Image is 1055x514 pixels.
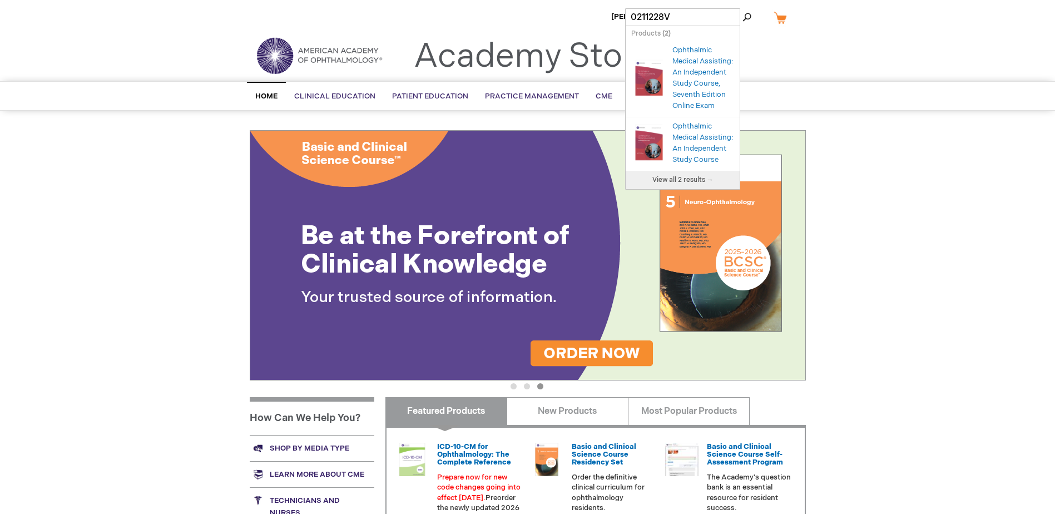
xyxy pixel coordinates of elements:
input: Name, # or keyword [625,8,740,26]
a: Ophthalmic Medical Assisting: An Independent Study Course [672,122,733,164]
span: Patient Education [392,92,468,101]
h1: How Can We Help You? [250,397,374,435]
font: Prepare now for new code changes going into effect [DATE]. [437,473,521,502]
button: 3 of 3 [537,383,543,389]
a: Featured Products [385,397,507,425]
a: Basic and Clinical Science Course Residency Set [572,442,636,467]
span: Search [714,6,756,28]
span: Practice Management [485,92,579,101]
span: Clinical Education [294,92,375,101]
a: Academy Store [414,37,653,77]
a: Ophthalmic Medical Assisting: An Independent Study Course [631,120,672,168]
img: bcscself_20.jpg [665,443,699,476]
span: Products [631,29,661,38]
p: The Academy's question bank is an essential resource for resident success. [707,472,791,513]
a: Shop by media type [250,435,374,461]
span: Home [255,92,278,101]
span: 2 [665,29,668,38]
button: 1 of 3 [511,383,517,389]
a: Basic and Clinical Science Course Self-Assessment Program [707,442,783,467]
a: Most Popular Products [628,397,750,425]
a: ICD-10-CM for Ophthalmology: The Complete Reference [437,442,511,467]
a: New Products [507,397,628,425]
a: Learn more about CME [250,461,374,487]
span: ( ) [662,29,671,38]
p: Order the definitive clinical curriculum for ophthalmology residents. [572,472,656,513]
button: 2 of 3 [524,383,530,389]
span: View all 2 results → [652,176,714,184]
img: Ophthalmic Medical Assisting: An Independent Study Course, Seventh Edition Online Exam [631,56,667,100]
a: Ophthalmic Medical Assisting: An Independent Study Course, Seventh Edition Online Exam [631,56,672,103]
img: 02850963u_47.png [530,443,563,476]
img: 0120008u_42.png [395,443,429,476]
a: Ophthalmic Medical Assisting: An Independent Study Course, Seventh Edition Online Exam [672,46,733,110]
a: [PERSON_NAME] [611,12,673,21]
ul: Search Autocomplete Result [626,42,740,171]
a: View all 2 results → [626,171,740,189]
img: Ophthalmic Medical Assisting: An Independent Study Course [631,120,667,165]
span: CME [596,92,612,101]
